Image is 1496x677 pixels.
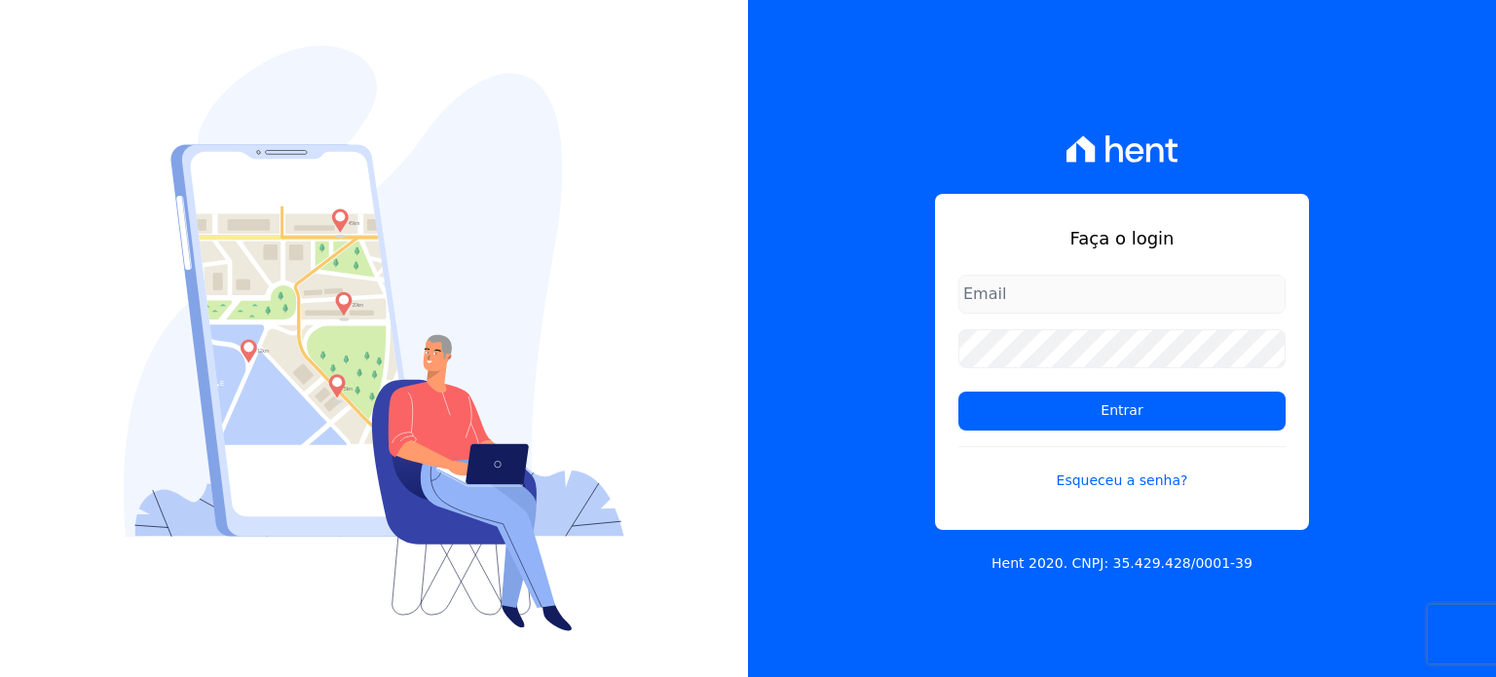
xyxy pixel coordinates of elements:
[958,275,1286,314] input: Email
[958,225,1286,251] h1: Faça o login
[991,553,1253,574] p: Hent 2020. CNPJ: 35.429.428/0001-39
[124,46,624,631] img: Login
[958,446,1286,491] a: Esqueceu a senha?
[958,392,1286,431] input: Entrar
